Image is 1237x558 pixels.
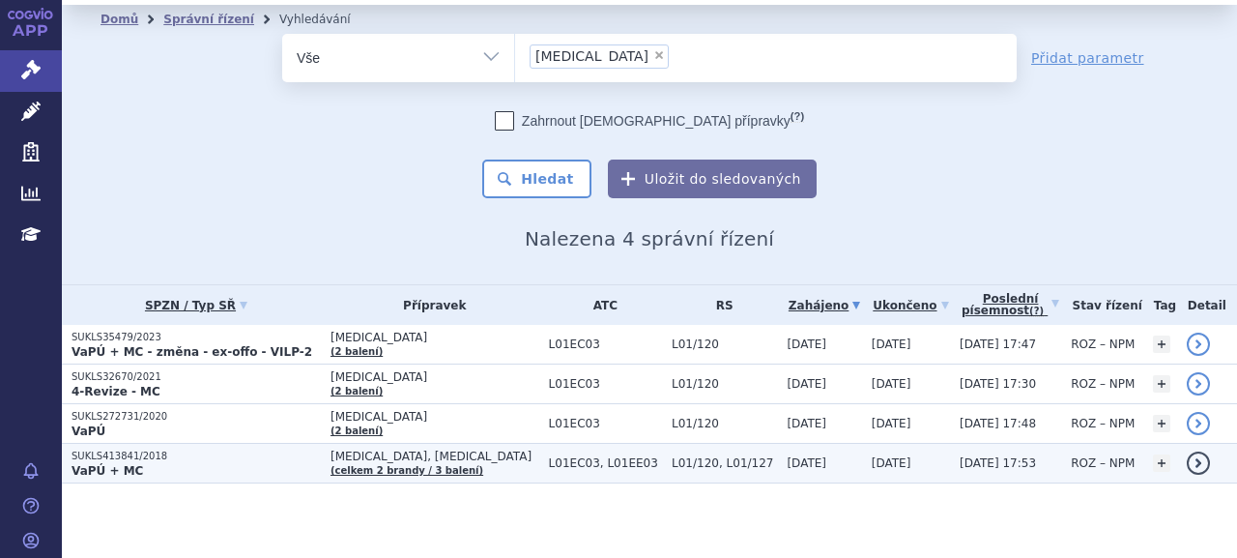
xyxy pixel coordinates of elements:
[1153,415,1170,432] a: +
[163,13,254,26] a: Správní řízení
[662,285,777,325] th: RS
[672,417,777,430] span: L01/120
[653,49,665,61] span: ×
[72,425,105,438] strong: VaPÚ
[72,464,143,478] strong: VaPÚ + MC
[960,456,1036,470] span: [DATE] 17:53
[872,338,911,351] span: [DATE]
[1071,417,1135,430] span: ROZ – NPM
[539,285,662,325] th: ATC
[549,338,662,351] span: L01EC03
[872,292,950,319] a: Ukončeno
[787,338,826,351] span: [DATE]
[787,292,861,319] a: Zahájeno
[672,377,777,391] span: L01/120
[535,49,648,63] span: [MEDICAL_DATA]
[72,450,321,463] p: SUKLS413841/2018
[1153,336,1170,353] a: +
[1071,377,1135,391] span: ROZ – NPM
[525,227,774,250] span: Nalezena 4 správní řízení
[72,385,160,398] strong: 4-Revize - MC
[1029,306,1044,317] abbr: (?)
[872,377,911,391] span: [DATE]
[1071,338,1135,351] span: ROZ – NPM
[872,417,911,430] span: [DATE]
[960,285,1061,325] a: Poslednípísemnost(?)
[608,160,817,198] button: Uložit do sledovaných
[331,450,539,463] span: [MEDICAL_DATA], [MEDICAL_DATA]
[791,110,804,123] abbr: (?)
[72,331,321,344] p: SUKLS35479/2023
[549,456,662,470] span: L01EC03, L01EE03
[331,426,383,436] a: (2 balení)
[1177,285,1237,325] th: Detail
[331,386,383,396] a: (2 balení)
[672,338,777,351] span: L01/120
[960,377,1036,391] span: [DATE] 17:30
[549,377,662,391] span: L01EC03
[1187,412,1210,435] a: detail
[72,410,321,424] p: SUKLS272731/2020
[72,370,321,384] p: SUKLS32670/2021
[1153,455,1170,472] a: +
[331,370,539,384] span: [MEDICAL_DATA]
[787,456,826,470] span: [DATE]
[787,377,826,391] span: [DATE]
[482,160,591,198] button: Hledat
[1187,452,1210,475] a: detail
[675,44,685,68] input: [MEDICAL_DATA]
[495,111,804,131] label: Zahrnout [DEMOGRAPHIC_DATA] přípravky
[1071,456,1135,470] span: ROZ – NPM
[960,338,1036,351] span: [DATE] 17:47
[101,13,138,26] a: Domů
[331,331,539,344] span: [MEDICAL_DATA]
[321,285,539,325] th: Přípravek
[1187,333,1210,356] a: detail
[1031,48,1144,68] a: Přidat parametr
[331,346,383,357] a: (2 balení)
[1061,285,1143,325] th: Stav řízení
[672,456,777,470] span: L01/120, L01/127
[331,410,539,424] span: [MEDICAL_DATA]
[279,5,376,34] li: Vyhledávání
[1143,285,1176,325] th: Tag
[787,417,826,430] span: [DATE]
[872,456,911,470] span: [DATE]
[960,417,1036,430] span: [DATE] 17:48
[331,465,483,476] a: (celkem 2 brandy / 3 balení)
[72,292,321,319] a: SPZN / Typ SŘ
[1153,375,1170,393] a: +
[72,345,312,359] strong: VaPÚ + MC - změna - ex-offo - VILP-2
[1187,372,1210,396] a: detail
[549,417,662,430] span: L01EC03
